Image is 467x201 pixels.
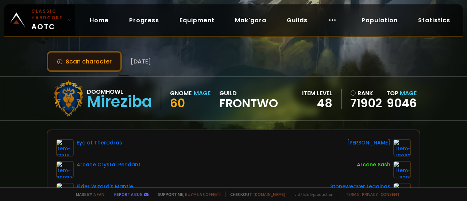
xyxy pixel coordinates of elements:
[77,161,140,169] div: Arcane Crystal Pendant
[346,192,359,197] a: Terms
[174,13,220,28] a: Equipment
[302,89,332,98] div: item level
[114,192,143,197] a: Report a bug
[219,89,278,109] div: guild
[170,95,185,111] span: 60
[153,192,221,197] span: Support me,
[31,8,65,21] small: Classic Hardcore
[400,89,417,97] span: Mage
[350,98,382,109] a: 71902
[87,96,152,107] div: Mireziba
[194,89,211,98] div: Mage
[72,192,104,197] span: Made by
[4,4,75,36] a: Classic HardcoreAOTC
[302,98,332,109] div: 48
[393,139,411,156] img: item-18083
[131,57,151,66] span: [DATE]
[84,13,115,28] a: Home
[254,192,285,197] a: [DOMAIN_NAME]
[347,139,390,147] div: [PERSON_NAME]
[56,161,74,178] img: item-20037
[386,89,417,98] div: Top
[393,161,411,178] img: item-8291
[87,87,152,96] div: Doomhowl
[225,192,285,197] span: Checkout
[356,13,404,28] a: Population
[229,13,272,28] a: Mak'gora
[362,192,378,197] a: Privacy
[47,51,122,72] button: Scan character
[170,89,192,98] div: Gnome
[123,13,165,28] a: Progress
[56,139,74,156] img: item-17715
[31,8,65,32] span: AOTC
[77,139,122,147] div: Eye of Theradras
[350,89,382,98] div: rank
[219,98,278,109] span: Frontwo
[381,192,400,197] a: Consent
[281,13,313,28] a: Guilds
[387,95,417,111] a: 9046
[185,192,221,197] a: Buy me a coffee
[357,161,390,169] div: Arcane Sash
[330,183,390,190] div: Stoneweaver Leggings
[290,192,333,197] span: v. d752d5 - production
[93,192,104,197] a: a fan
[412,13,456,28] a: Statistics
[77,183,133,190] div: Elder Wizard's Mantle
